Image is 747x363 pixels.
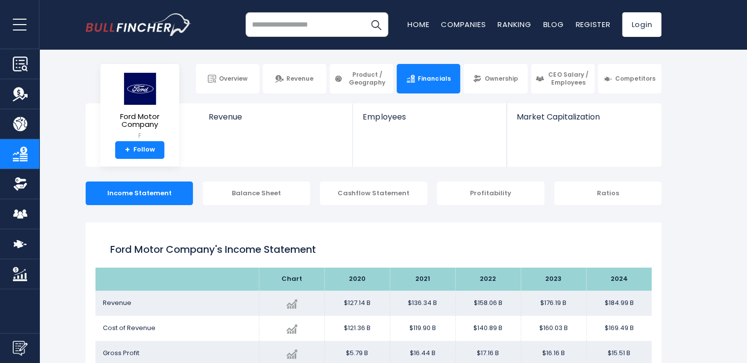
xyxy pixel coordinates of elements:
[324,268,390,291] th: 2020
[498,19,531,30] a: Ranking
[103,298,131,307] span: Revenue
[108,131,171,140] small: F
[418,75,450,83] span: Financials
[543,19,563,30] a: Blog
[484,75,518,83] span: Ownership
[437,181,544,205] div: Profitability
[615,75,655,83] span: Competitors
[345,71,389,86] span: Product / Geography
[586,291,652,316] td: $184.99 B
[115,141,164,159] a: +Follow
[397,64,460,93] a: Financials
[199,103,353,138] a: Revenue
[203,181,310,205] div: Balance Sheet
[86,181,193,205] div: Income Statement
[586,268,652,291] th: 2024
[464,64,527,93] a: Ownership
[455,268,521,291] th: 2022
[13,177,28,191] img: Ownership
[259,268,324,291] th: Chart
[390,291,455,316] td: $136.34 B
[103,348,139,358] span: Gross Profit
[507,103,660,138] a: Market Capitalization
[554,181,661,205] div: Ratios
[263,64,326,93] a: Revenue
[390,268,455,291] th: 2021
[324,291,390,316] td: $127.14 B
[364,12,388,37] button: Search
[363,112,496,121] span: Employees
[196,64,259,93] a: Overview
[125,146,130,154] strong: +
[209,112,343,121] span: Revenue
[324,316,390,341] td: $121.36 B
[521,316,586,341] td: $160.03 B
[622,12,661,37] a: Login
[575,19,610,30] a: Register
[407,19,429,30] a: Home
[598,64,661,93] a: Competitors
[586,316,652,341] td: $169.49 B
[531,64,594,93] a: CEO Salary / Employees
[455,291,521,316] td: $158.06 B
[441,19,486,30] a: Companies
[103,323,156,333] span: Cost of Revenue
[521,291,586,316] td: $176.19 B
[108,72,172,141] a: Ford Motor Company F
[86,13,191,36] img: bullfincher logo
[286,75,313,83] span: Revenue
[455,316,521,341] td: $140.89 B
[86,13,191,36] a: Go to homepage
[390,316,455,341] td: $119.90 B
[108,113,171,129] span: Ford Motor Company
[110,242,637,257] h1: Ford Motor Company's Income Statement
[219,75,248,83] span: Overview
[320,181,427,205] div: Cashflow Statement
[521,268,586,291] th: 2023
[330,64,393,93] a: Product / Geography
[517,112,651,121] span: Market Capitalization
[547,71,590,86] span: CEO Salary / Employees
[353,103,506,138] a: Employees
